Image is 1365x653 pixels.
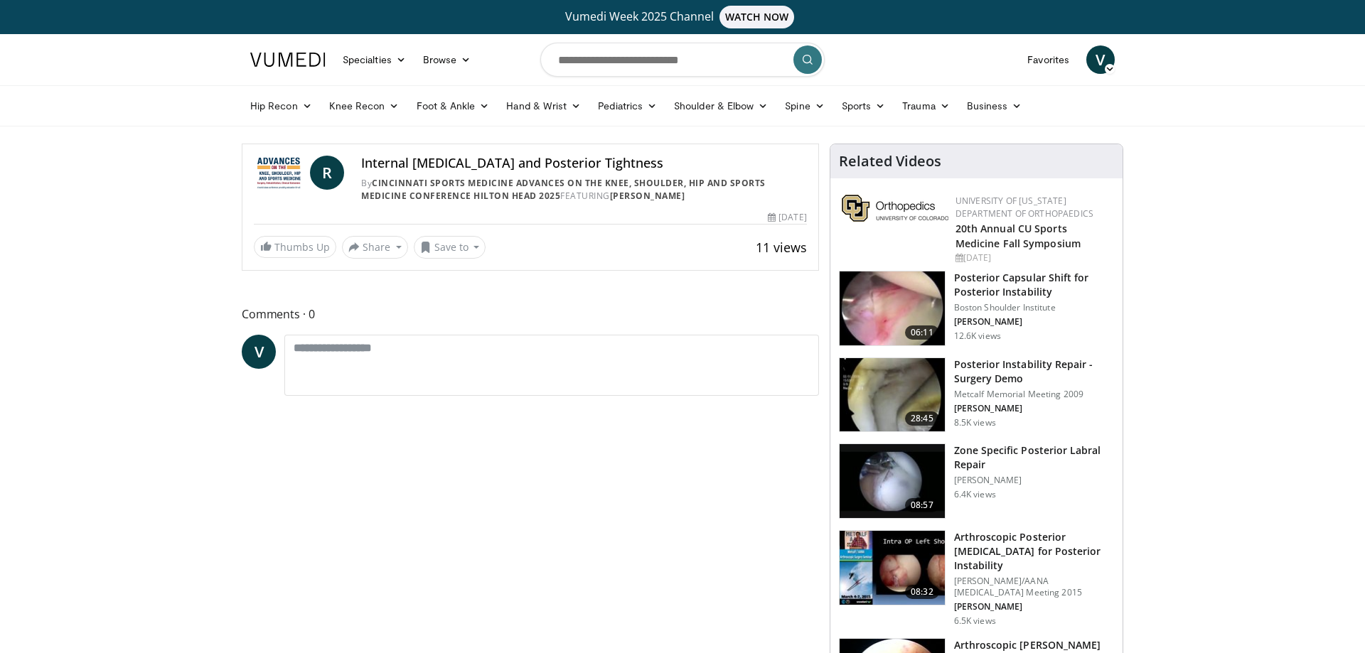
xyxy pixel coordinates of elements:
[408,92,498,120] a: Foot & Ankle
[242,335,276,369] a: V
[955,222,1081,250] a: 20th Annual CU Sports Medicine Fall Symposium
[1086,45,1115,74] a: V
[840,444,945,518] img: 3e1bd973-f24e-4ed3-944a-5aba9b6181bc.150x105_q85_crop-smart_upscale.jpg
[1019,45,1078,74] a: Favorites
[361,177,807,203] div: By FEATURING
[839,530,1114,627] a: 08:32 Arthroscopic Posterior [MEDICAL_DATA] for Posterior Instability [PERSON_NAME]/AANA [MEDICAL...
[954,403,1114,414] p: [PERSON_NAME]
[954,530,1114,573] h3: Arthroscopic Posterior [MEDICAL_DATA] for Posterior Instability
[955,195,1093,220] a: University of [US_STATE] Department of Orthopaedics
[334,45,414,74] a: Specialties
[254,236,336,258] a: Thumbs Up
[250,53,326,67] img: VuMedi Logo
[954,475,1114,486] p: [PERSON_NAME]
[252,6,1113,28] a: Vumedi Week 2025 ChannelWATCH NOW
[342,236,408,259] button: Share
[905,498,939,512] span: 08:57
[958,92,1031,120] a: Business
[310,156,344,190] a: R
[839,357,1114,433] a: 28:45 Posterior Instability Repair - Surgery Demo Metcalf Memorial Meeting 2009 [PERSON_NAME] 8.5...
[361,177,766,202] a: Cincinnati Sports Medicine Advances on the Knee, Shoulder, Hip and Sports Medicine Conference Hil...
[498,92,589,120] a: Hand & Wrist
[254,156,304,190] img: Cincinnati Sports Medicine Advances on the Knee, Shoulder, Hip and Sports Medicine Conference Hil...
[242,305,819,323] span: Comments 0
[840,358,945,432] img: arc_3.png.150x105_q85_crop-smart_upscale.jpg
[610,190,685,202] a: [PERSON_NAME]
[954,389,1114,400] p: Metcalf Memorial Meeting 2009
[589,92,665,120] a: Pediatrics
[768,211,806,224] div: [DATE]
[954,316,1114,328] p: [PERSON_NAME]
[839,271,1114,346] a: 06:11 Posterior Capsular Shift for Posterior Instability Boston Shoulder Institute [PERSON_NAME] ...
[954,271,1114,299] h3: Posterior Capsular Shift for Posterior Instability
[954,576,1114,598] p: [PERSON_NAME]/AANA [MEDICAL_DATA] Meeting 2015
[540,43,825,77] input: Search topics, interventions
[954,601,1114,612] p: [PERSON_NAME]
[414,45,480,74] a: Browse
[839,153,941,170] h4: Related Videos
[954,330,1001,342] p: 12.6K views
[954,417,996,428] p: 8.5K views
[954,615,996,627] p: 6.5K views
[954,302,1114,313] p: Boston Shoulder Institute
[321,92,408,120] a: Knee Recon
[955,252,1111,264] div: [DATE]
[840,271,945,345] img: XzOTlMlQSGUnbGTX4xMDoxOjBrO-I4W8_1.150x105_q85_crop-smart_upscale.jpg
[905,325,939,340] span: 06:11
[776,92,833,120] a: Spine
[954,443,1114,472] h3: Zone Specific Posterior Labral Repair
[361,156,807,171] h4: Internal [MEDICAL_DATA] and Posterior Tightness
[242,92,321,120] a: Hip Recon
[894,92,958,120] a: Trauma
[839,443,1114,519] a: 08:57 Zone Specific Posterior Labral Repair [PERSON_NAME] 6.4K views
[905,585,939,599] span: 08:32
[954,357,1114,386] h3: Posterior Instability Repair - Surgery Demo
[719,6,795,28] span: WATCH NOW
[840,531,945,605] img: 2674bc05-1c62-4795-b043-ff5c2879dce1.150x105_q85_crop-smart_upscale.jpg
[665,92,776,120] a: Shoulder & Elbow
[833,92,894,120] a: Sports
[954,489,996,500] p: 6.4K views
[756,239,807,256] span: 11 views
[414,236,486,259] button: Save to
[842,195,948,222] img: 355603a8-37da-49b6-856f-e00d7e9307d3.png.150x105_q85_autocrop_double_scale_upscale_version-0.2.png
[905,411,939,426] span: 28:45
